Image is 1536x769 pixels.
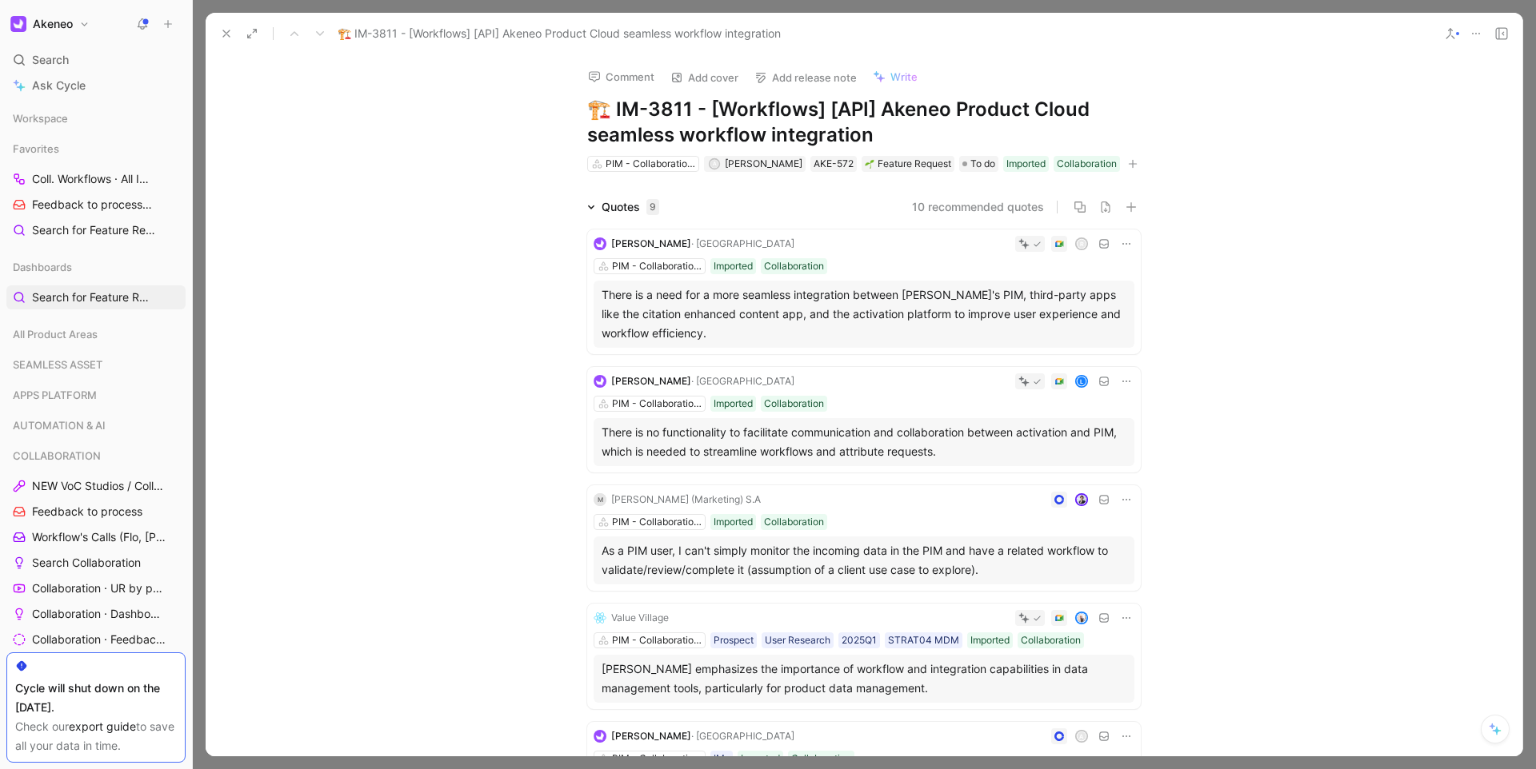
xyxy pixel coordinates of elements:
[6,500,186,524] a: Feedback to process
[6,444,186,728] div: COLLABORATIONNEW VoC Studios / CollaborationFeedback to processWorkflow's Calls (Flo, [PERSON_NAM...
[69,719,136,733] a: export guide
[1077,377,1087,387] div: L
[959,156,998,172] div: To do
[6,193,186,217] a: Feedback to processCOLLABORATION
[32,580,165,596] span: Collaboration · UR by project
[587,97,1141,148] h1: 🏗️ IM-3811 - [Workflows] [API] Akeneo Product Cloud seamless workflow integration
[32,478,166,494] span: NEW VoC Studios / Collaboration
[6,413,186,442] div: AUTOMATION & AI
[747,66,864,89] button: Add release note
[602,659,1126,698] div: [PERSON_NAME] emphasizes the importance of workflow and integration capabilities in data manageme...
[602,541,1126,580] div: As a PIM user, I can't simply monitor the incoming data in the PIM and have a related workflow to...
[691,237,794,249] span: · [GEOGRAPHIC_DATA]
[602,423,1126,461] div: There is no functionality to facilitate communication and collaboration between activation and PI...
[6,13,94,35] button: AkeneoAkeneo
[611,237,691,249] span: [PERSON_NAME]
[6,525,186,549] a: Workflow's Calls (Flo, [PERSON_NAME], [PERSON_NAME])
[13,141,59,157] span: Favorites
[612,396,702,412] div: PIM - Collaboration Workflows
[594,375,606,388] img: logo
[15,717,177,755] div: Check our to save all your data in time.
[764,396,824,412] div: Collaboration
[862,156,954,172] div: 🌱Feature Request
[602,285,1126,343] div: There is a need for a more seamless integration between [PERSON_NAME]'s PIM, third-party apps lik...
[1077,495,1087,505] img: avatar
[6,353,186,377] div: SEAMLESS ASSET
[611,610,669,626] div: Value Village
[6,602,186,626] a: Collaboration · Dashboard
[1077,239,1087,249] div: R
[32,76,86,95] span: Ask Cycle
[611,730,691,742] span: [PERSON_NAME]
[866,66,925,88] button: Write
[1077,731,1087,742] div: A
[890,70,918,84] span: Write
[764,514,824,530] div: Collaboration
[612,258,702,274] div: PIM - Collaboration Workflows
[714,751,730,767] div: IMs
[1077,613,1087,624] img: avatar
[6,255,186,309] div: DashboardsSearch for Feature Requests
[714,514,753,530] div: Imported
[6,167,186,191] a: Coll. Workflows · All IMs
[865,159,874,169] img: 🌱
[646,199,659,215] div: 9
[714,396,753,412] div: Imported
[764,258,824,274] div: Collaboration
[338,24,781,43] span: 🏗️ IM-3811 - [Workflows] [API] Akeneo Product Cloud seamless workflow integration
[13,259,72,275] span: Dashboards
[791,751,851,767] div: Collaboration
[1057,156,1117,172] div: Collaboration
[663,66,746,89] button: Add cover
[6,383,186,407] div: APPS PLATFORM
[602,197,659,217] div: Quotes
[32,529,172,545] span: Workflow's Calls (Flo, [PERSON_NAME], [PERSON_NAME])
[13,326,98,342] span: All Product Areas
[32,171,158,188] span: Coll. Workflows · All IMs
[691,730,794,742] span: · [GEOGRAPHIC_DATA]
[6,322,186,351] div: All Product Areas
[612,632,702,648] div: PIM - Collaboration Workflows
[10,16,26,32] img: Akeneo
[6,413,186,437] div: AUTOMATION & AI
[594,730,606,743] img: logo
[6,383,186,412] div: APPS PLATFORM
[13,357,102,373] span: SEAMLESS ASSET
[6,74,186,98] a: Ask Cycle
[6,474,186,498] a: NEW VoC Studios / Collaboration
[32,222,158,239] span: Search for Feature Requests
[611,375,691,387] span: [PERSON_NAME]
[611,492,761,508] div: [PERSON_NAME] (Marketing) S.A
[6,576,186,600] a: Collaboration · UR by project
[6,48,186,72] div: Search
[32,504,142,520] span: Feedback to process
[6,444,186,468] div: COLLABORATION
[6,137,186,161] div: Favorites
[6,551,186,575] a: Search Collaboration
[13,110,68,126] span: Workspace
[33,17,73,31] h1: Akeneo
[691,375,794,387] span: · [GEOGRAPHIC_DATA]
[6,106,186,130] div: Workspace
[814,156,854,172] div: AKE-572
[714,632,754,648] div: Prospect
[594,612,606,624] img: logo
[710,160,718,169] div: A
[1006,156,1046,172] div: Imported
[13,417,106,433] span: AUTOMATION & AI
[581,66,662,88] button: Comment
[32,289,151,305] span: Search for Feature Requests
[612,514,702,530] div: PIM - Collaboration Workflows
[32,632,167,647] span: Collaboration · Feedback by source
[6,218,186,242] a: Search for Feature Requests
[865,156,951,172] div: Feature Request
[32,555,141,571] span: Search Collaboration
[13,387,97,403] span: APPS PLATFORM
[594,237,606,250] img: logo
[6,255,186,279] div: Dashboards
[6,285,186,309] a: Search for Feature Requests
[1021,632,1081,648] div: Collaboration
[6,322,186,346] div: All Product Areas
[581,197,666,217] div: Quotes9
[15,679,177,717] div: Cycle will shut down on the [DATE].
